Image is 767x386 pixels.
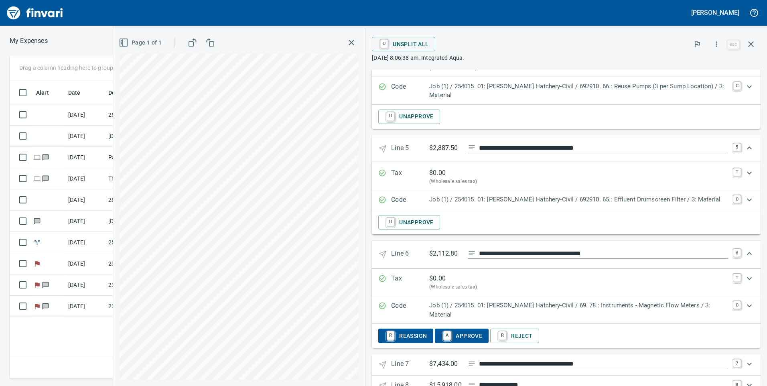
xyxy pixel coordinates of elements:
[41,176,50,181] span: Has messages
[378,110,440,124] button: UUnapprove
[372,37,435,51] button: UUnsplit All
[105,189,177,211] td: 269902.2441
[33,218,41,223] span: Has messages
[429,359,461,369] p: $7,434.00
[33,154,41,160] span: Online transaction
[65,232,105,253] td: [DATE]
[120,38,162,48] span: Page 1 of 1
[429,301,728,319] p: Job (1) / 254015. 01: [PERSON_NAME] Hatchery-Civil / 69. 78.: Instruments - Magnetic Flow Meters ...
[65,274,105,296] td: [DATE]
[372,77,761,105] div: Expand
[733,168,741,176] a: T
[429,274,446,283] p: $ 0.00
[733,359,741,367] a: 7
[65,168,105,189] td: [DATE]
[372,324,761,348] div: Expand
[105,168,177,189] td: The Home Depot #4031 Hermiston OR
[372,210,761,234] div: Expand
[429,178,728,186] p: (Wholesale sales tax)
[33,282,41,287] span: Flagged
[33,176,41,181] span: Online transaction
[372,241,761,268] div: Expand
[429,168,446,178] p: $ 0.00
[108,88,149,98] span: Description
[36,88,49,98] span: Alert
[10,36,48,46] p: My Expenses
[691,8,739,17] h5: [PERSON_NAME]
[108,88,138,98] span: Description
[105,126,177,147] td: [DATE] Invoice 120681 from CONCRETE SPECIAL TIES, INC (1-11162)
[372,54,761,62] p: [DATE] 8:06:38 am. Integrated Aqua.
[733,82,741,90] a: C
[65,296,105,317] td: [DATE]
[441,329,482,343] span: Approve
[372,190,761,210] div: Expand
[372,296,761,324] div: Expand
[391,168,429,186] p: Tax
[429,283,728,291] p: (Wholesale sales tax)
[490,329,539,343] button: RReject
[19,64,137,72] p: Drag a column heading here to group the table
[41,303,50,309] span: Has messages
[391,195,429,205] p: Code
[372,354,761,376] div: Expand
[689,6,741,19] button: [PERSON_NAME]
[429,143,461,153] p: $2,887.50
[105,232,177,253] td: 254015.01.102
[372,135,761,163] div: Expand
[41,282,50,287] span: Has messages
[65,104,105,126] td: [DATE]
[733,301,741,309] a: C
[387,112,394,121] a: U
[372,269,761,296] div: Expand
[33,261,41,266] span: Flagged
[688,35,706,53] button: Flag
[380,39,388,48] a: U
[387,331,394,340] a: R
[385,110,434,124] span: Unapprove
[105,253,177,274] td: 235526
[10,36,48,46] nav: breadcrumb
[105,296,177,317] td: 232006
[65,211,105,232] td: [DATE]
[497,329,532,343] span: Reject
[385,215,434,229] span: Unapprove
[68,88,91,98] span: Date
[391,82,429,100] p: Code
[65,253,105,274] td: [DATE]
[378,37,428,51] span: Unsplit All
[435,329,489,343] button: AApprove
[391,359,429,371] p: Line 7
[33,303,41,309] span: Flagged
[733,143,741,151] a: 5
[105,147,177,168] td: Pacific Building Syste [PERSON_NAME] OR
[385,329,427,343] span: Reassign
[105,104,177,126] td: 252503
[391,249,429,260] p: Line 6
[391,143,429,155] p: Line 5
[387,217,394,226] a: U
[5,3,65,22] a: Finvari
[33,240,41,245] span: Split transaction
[725,35,761,54] span: Close invoice
[733,195,741,203] a: C
[429,82,728,100] p: Job (1) / 254015. 01: [PERSON_NAME] Hatchery-Civil / 692910. 66.: Reuse Pumps (3 per Sump Locatio...
[391,274,429,291] p: Tax
[429,195,728,204] p: Job (1) / 254015. 01: [PERSON_NAME] Hatchery-Civil / 692910. 65.: Effluent Drumscreen Filter / 3:...
[65,126,105,147] td: [DATE]
[378,329,433,343] button: RReassign
[105,274,177,296] td: 232006
[65,147,105,168] td: [DATE]
[727,40,739,49] a: esc
[372,105,761,129] div: Expand
[443,331,451,340] a: A
[733,249,741,257] a: 6
[65,189,105,211] td: [DATE]
[733,274,741,282] a: T
[391,301,429,319] p: Code
[36,88,59,98] span: Alert
[117,35,165,50] button: Page 1 of 1
[429,249,461,259] p: $2,112.80
[105,211,177,232] td: [DATE] Invoice 139255101 from GOOD TO GO CUSTOMER SERVICE CENTER (1-21898)
[499,331,506,340] a: R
